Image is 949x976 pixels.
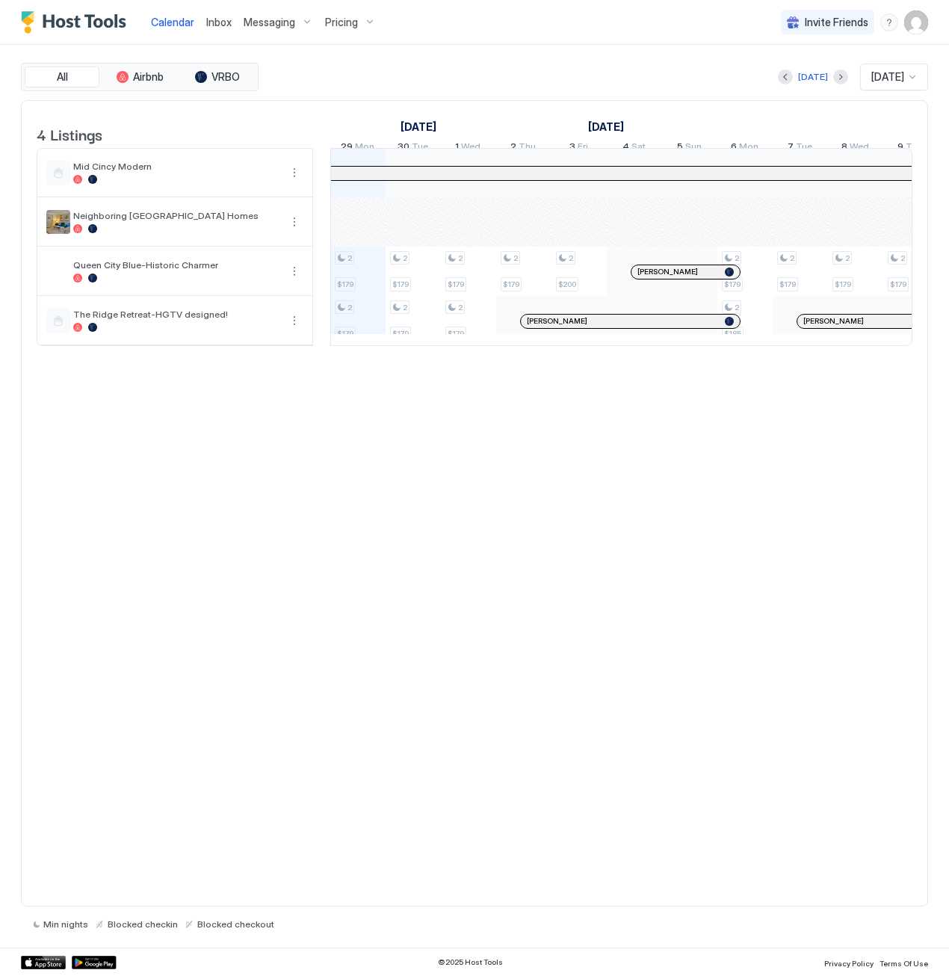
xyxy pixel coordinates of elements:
[151,14,194,30] a: Calendar
[403,253,407,263] span: 2
[403,303,407,312] span: 2
[731,140,737,156] span: 6
[46,259,70,283] div: listing image
[796,140,812,156] span: Tue
[784,138,816,159] a: October 7, 2025
[900,253,905,263] span: 2
[21,11,133,34] a: Host Tools Logo
[73,161,279,172] span: Mid Cincy Modern
[285,312,303,330] div: menu
[727,138,762,159] a: October 6, 2025
[108,918,178,930] span: Blocked checkin
[285,213,303,231] button: More options
[619,138,649,159] a: October 4, 2025
[569,253,573,263] span: 2
[513,253,518,263] span: 2
[211,70,240,84] span: VRBO
[788,140,794,156] span: 7
[72,956,117,969] a: Google Play Store
[73,210,279,221] span: Neighboring [GEOGRAPHIC_DATA] Homes
[451,138,484,159] a: October 1, 2025
[790,253,794,263] span: 2
[206,14,232,30] a: Inbox
[569,140,575,156] span: 3
[584,116,628,138] a: October 1, 2025
[841,140,847,156] span: 8
[835,279,851,289] span: $179
[637,267,698,277] span: [PERSON_NAME]
[906,140,923,156] span: Thu
[845,253,850,263] span: 2
[724,279,741,289] span: $179
[392,329,409,339] span: $179
[285,164,303,182] div: menu
[21,956,66,969] div: App Store
[337,279,353,289] span: $179
[206,16,232,28] span: Inbox
[394,138,432,159] a: September 30, 2025
[894,138,927,159] a: October 9, 2025
[341,140,353,156] span: 29
[285,312,303,330] button: More options
[133,70,164,84] span: Airbnb
[778,70,793,84] button: Previous month
[73,309,279,320] span: The Ridge Retreat-HGTV designed!
[438,957,503,967] span: © 2025 Host Tools
[102,67,177,87] button: Airbnb
[355,140,374,156] span: Mon
[412,140,428,156] span: Tue
[151,16,194,28] span: Calendar
[461,140,480,156] span: Wed
[397,116,440,138] a: September 14, 2025
[796,68,830,86] button: [DATE]
[337,329,353,339] span: $179
[73,259,279,271] span: Queen City Blue-Historic Charmer
[455,140,459,156] span: 1
[897,140,903,156] span: 9
[448,329,464,339] span: $179
[880,959,928,968] span: Terms Of Use
[21,63,259,91] div: tab-group
[46,210,70,234] div: listing image
[337,138,378,159] a: September 29, 2025
[285,262,303,280] div: menu
[285,262,303,280] button: More options
[527,316,587,326] span: [PERSON_NAME]
[285,213,303,231] div: menu
[904,10,928,34] div: User profile
[448,279,464,289] span: $179
[685,140,702,156] span: Sun
[37,123,102,145] span: 4 Listings
[880,13,898,31] div: menu
[798,70,828,84] div: [DATE]
[285,164,303,182] button: More options
[735,253,739,263] span: 2
[673,138,705,159] a: October 5, 2025
[779,279,796,289] span: $179
[244,16,295,29] span: Messaging
[398,140,409,156] span: 30
[880,954,928,970] a: Terms Of Use
[325,16,358,29] span: Pricing
[735,303,739,312] span: 2
[739,140,758,156] span: Mon
[25,67,99,87] button: All
[43,918,88,930] span: Min nights
[392,279,409,289] span: $179
[622,140,629,156] span: 4
[838,138,873,159] a: October 8, 2025
[503,279,519,289] span: $179
[578,140,588,156] span: Fri
[871,70,904,84] span: [DATE]
[805,16,868,29] span: Invite Friends
[850,140,869,156] span: Wed
[197,918,274,930] span: Blocked checkout
[724,329,741,339] span: $185
[677,140,683,156] span: 5
[824,954,874,970] a: Privacy Policy
[519,140,536,156] span: Thu
[890,279,906,289] span: $179
[347,253,352,263] span: 2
